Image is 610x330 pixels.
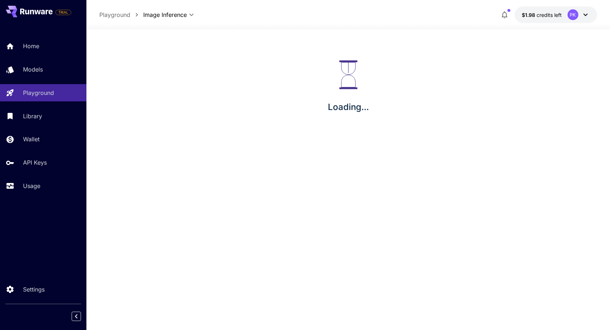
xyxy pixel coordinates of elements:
span: $1.98 [522,12,537,18]
p: Playground [23,88,54,97]
div: $1.9809 [522,11,562,19]
nav: breadcrumb [99,10,143,19]
button: $1.9809PK [515,6,597,23]
div: Collapse sidebar [77,310,86,323]
div: PK [568,9,578,20]
button: Collapse sidebar [72,312,81,321]
span: TRIAL [56,10,71,15]
p: Home [23,42,39,50]
a: Playground [99,10,130,19]
span: credits left [537,12,562,18]
p: Usage [23,182,40,190]
p: Loading... [328,101,369,114]
p: Library [23,112,42,120]
span: Image Inference [143,10,187,19]
span: Add your payment card to enable full platform functionality. [55,8,71,17]
p: Settings [23,285,45,294]
p: Wallet [23,135,40,143]
p: Models [23,65,43,74]
p: API Keys [23,158,47,167]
